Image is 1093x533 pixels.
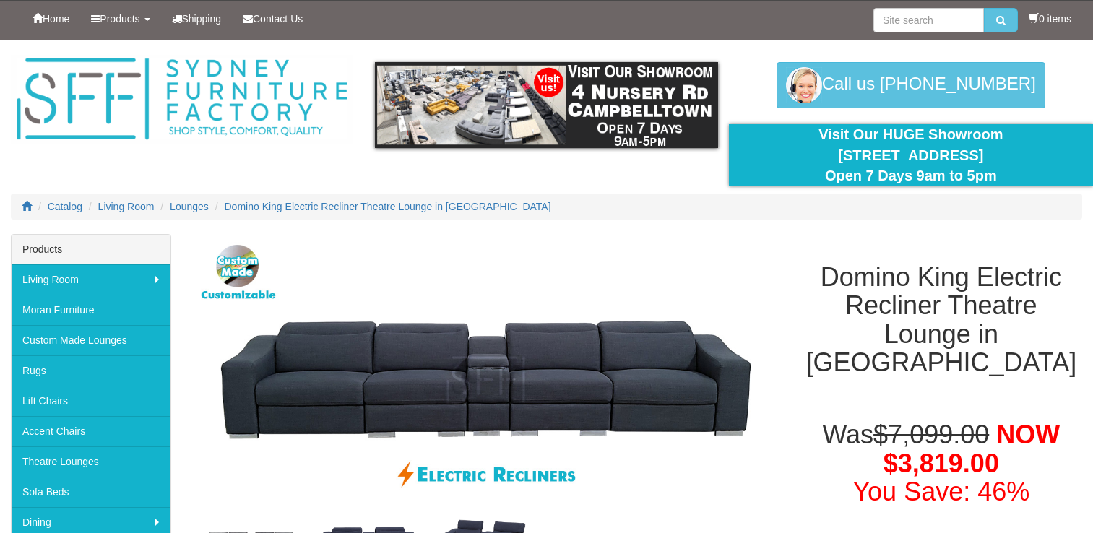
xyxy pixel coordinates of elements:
[12,416,170,446] a: Accent Chairs
[12,477,170,507] a: Sofa Beds
[48,201,82,212] a: Catalog
[232,1,314,37] a: Contact Us
[161,1,233,37] a: Shipping
[253,13,303,25] span: Contact Us
[375,62,717,148] img: showroom.gif
[873,8,984,32] input: Site search
[80,1,160,37] a: Products
[12,355,170,386] a: Rugs
[182,13,222,25] span: Shipping
[22,1,80,37] a: Home
[873,420,989,449] del: $7,099.00
[1029,12,1071,26] li: 0 items
[884,420,1060,478] span: NOW $3,819.00
[800,263,1082,377] h1: Domino King Electric Recliner Theatre Lounge in [GEOGRAPHIC_DATA]
[12,295,170,325] a: Moran Furniture
[170,201,209,212] a: Lounges
[12,446,170,477] a: Theatre Lounges
[11,55,353,144] img: Sydney Furniture Factory
[100,13,139,25] span: Products
[12,264,170,295] a: Living Room
[12,325,170,355] a: Custom Made Lounges
[12,386,170,416] a: Lift Chairs
[43,13,69,25] span: Home
[852,477,1029,506] font: You Save: 46%
[225,201,551,212] a: Domino King Electric Recliner Theatre Lounge in [GEOGRAPHIC_DATA]
[12,235,170,264] div: Products
[800,420,1082,506] h1: Was
[98,201,155,212] a: Living Room
[740,124,1082,186] div: Visit Our HUGE Showroom [STREET_ADDRESS] Open 7 Days 9am to 5pm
